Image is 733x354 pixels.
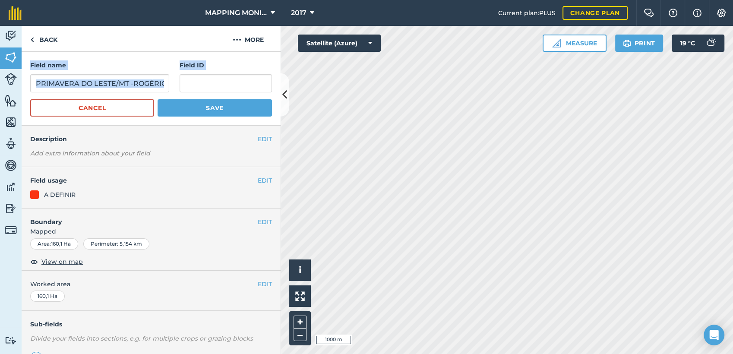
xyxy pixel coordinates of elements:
[5,73,17,85] img: svg+xml;base64,PD94bWwgdmVyc2lvbj0iMS4wIiBlbmNvZGluZz0idXRmLTgiPz4KPCEtLSBHZW5lcmF0b3I6IEFkb2JlIE...
[704,325,724,345] div: Open Intercom Messenger
[5,94,17,107] img: svg+xml;base64,PHN2ZyB4bWxucz0iaHR0cDovL3d3dy53My5vcmcvMjAwMC9zdmciIHdpZHRoPSI1NiIgaGVpZ2h0PSI2MC...
[258,176,272,185] button: EDIT
[289,259,311,281] button: i
[30,149,150,157] em: Add extra information about your field
[5,116,17,129] img: svg+xml;base64,PHN2ZyB4bWxucz0iaHR0cDovL3d3dy53My5vcmcvMjAwMC9zdmciIHdpZHRoPSI1NiIgaGVpZ2h0PSI2MC...
[294,329,306,341] button: –
[668,9,678,17] img: A question mark icon
[30,134,272,144] h4: Description
[258,279,272,289] button: EDIT
[5,51,17,64] img: svg+xml;base64,PHN2ZyB4bWxucz0iaHR0cDovL3d3dy53My5vcmcvMjAwMC9zdmciIHdpZHRoPSI1NiIgaGVpZ2h0PSI2MC...
[5,202,17,215] img: svg+xml;base64,PD94bWwgdmVyc2lvbj0iMS4wIiBlbmNvZGluZz0idXRmLTgiPz4KPCEtLSBHZW5lcmF0b3I6IEFkb2JlIE...
[30,238,78,250] div: Area : 160,1 Ha
[552,39,561,47] img: Ruler icon
[693,8,701,18] img: svg+xml;base64,PHN2ZyB4bWxucz0iaHR0cDovL3d3dy53My5vcmcvMjAwMC9zdmciIHdpZHRoPSIxNyIgaGVpZ2h0PSIxNy...
[498,8,556,18] span: Current plan : PLUS
[5,137,17,150] img: svg+xml;base64,PD94bWwgdmVyc2lvbj0iMS4wIiBlbmNvZGluZz0idXRmLTgiPz4KPCEtLSBHZW5lcmF0b3I6IEFkb2JlIE...
[180,60,272,70] h4: Field ID
[702,35,719,52] img: svg+xml;base64,PD94bWwgdmVyc2lvbj0iMS4wIiBlbmNvZGluZz0idXRmLTgiPz4KPCEtLSBHZW5lcmF0b3I6IEFkb2JlIE...
[22,209,258,227] h4: Boundary
[44,190,76,199] div: A DEFINIR
[30,279,272,289] span: Worked area
[41,257,83,266] span: View on map
[158,99,272,117] button: Save
[298,35,381,52] button: Satellite (Azure)
[672,35,724,52] button: 19 °C
[680,35,695,52] span: 19 ° C
[205,8,267,18] span: MAPPING MONITORAMENTO AGRICOLA
[9,6,22,20] img: fieldmargin Logo
[294,316,306,329] button: +
[623,38,631,48] img: svg+xml;base64,PHN2ZyB4bWxucz0iaHR0cDovL3d3dy53My5vcmcvMjAwMC9zdmciIHdpZHRoPSIxOSIgaGVpZ2h0PSIyNC...
[5,180,17,193] img: svg+xml;base64,PD94bWwgdmVyc2lvbj0iMS4wIiBlbmNvZGluZz0idXRmLTgiPz4KPCEtLSBHZW5lcmF0b3I6IEFkb2JlIE...
[5,224,17,236] img: svg+xml;base64,PD94bWwgdmVyc2lvbj0iMS4wIiBlbmNvZGluZz0idXRmLTgiPz4KPCEtLSBHZW5lcmF0b3I6IEFkb2JlIE...
[30,256,83,267] button: View on map
[30,60,169,70] h4: Field name
[295,291,305,301] img: Four arrows, one pointing top left, one top right, one bottom right and the last bottom left
[83,238,149,250] div: Perimeter : 5,154 km
[644,9,654,17] img: Two speech bubbles overlapping with the left bubble in the forefront
[216,26,281,51] button: More
[258,217,272,227] button: EDIT
[299,265,301,275] span: i
[543,35,607,52] button: Measure
[5,336,17,345] img: svg+xml;base64,PD94bWwgdmVyc2lvbj0iMS4wIiBlbmNvZGluZz0idXRmLTgiPz4KPCEtLSBHZW5lcmF0b3I6IEFkb2JlIE...
[22,227,281,236] span: Mapped
[615,35,663,52] button: Print
[5,159,17,172] img: svg+xml;base64,PD94bWwgdmVyc2lvbj0iMS4wIiBlbmNvZGluZz0idXRmLTgiPz4KPCEtLSBHZW5lcmF0b3I6IEFkb2JlIE...
[233,35,241,45] img: svg+xml;base64,PHN2ZyB4bWxucz0iaHR0cDovL3d3dy53My5vcmcvMjAwMC9zdmciIHdpZHRoPSIyMCIgaGVpZ2h0PSIyNC...
[30,335,253,342] em: Divide your fields into sections, e.g. for multiple crops or grazing blocks
[30,176,258,185] h4: Field usage
[562,6,628,20] a: Change plan
[716,9,727,17] img: A cog icon
[22,319,281,329] h4: Sub-fields
[22,26,66,51] a: Back
[30,256,38,267] img: svg+xml;base64,PHN2ZyB4bWxucz0iaHR0cDovL3d3dy53My5vcmcvMjAwMC9zdmciIHdpZHRoPSIxOCIgaGVpZ2h0PSIyNC...
[30,99,154,117] button: Cancel
[30,35,34,45] img: svg+xml;base64,PHN2ZyB4bWxucz0iaHR0cDovL3d3dy53My5vcmcvMjAwMC9zdmciIHdpZHRoPSI5IiBoZWlnaHQ9IjI0Ii...
[291,8,306,18] span: 2017
[5,29,17,42] img: svg+xml;base64,PD94bWwgdmVyc2lvbj0iMS4wIiBlbmNvZGluZz0idXRmLTgiPz4KPCEtLSBHZW5lcmF0b3I6IEFkb2JlIE...
[30,291,65,302] div: 160,1 Ha
[258,134,272,144] button: EDIT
